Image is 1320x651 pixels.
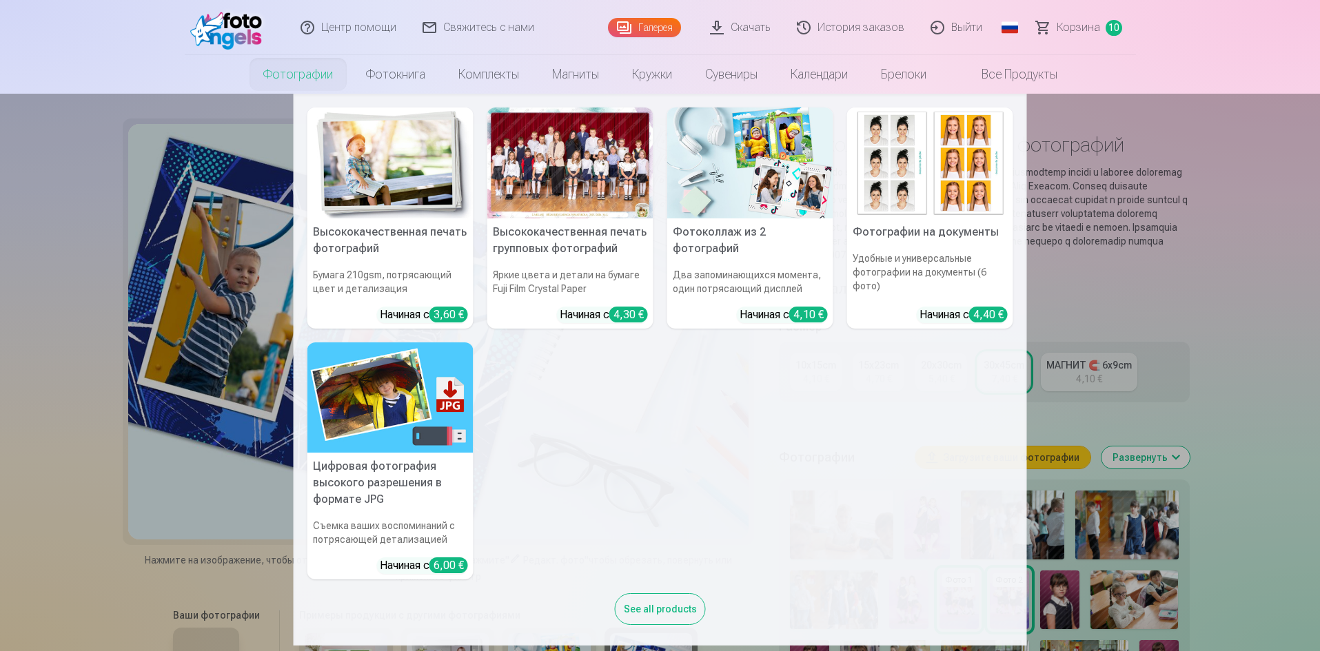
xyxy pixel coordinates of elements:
[349,55,442,94] a: Фотокнига
[307,342,474,580] a: Цифровая фотография высокого разрешения в формате JPGЦифровая фотография высокого разрешения в фо...
[307,107,474,218] img: Высококачественная печать фотографий
[380,557,468,574] div: Начиная с
[307,513,474,552] h6: Съемка ваших воспоминаний с потрясающей детализацией
[689,55,774,94] a: Сувениры
[609,307,648,322] div: 4,30 €
[380,307,468,323] div: Начиная с
[667,107,833,329] a: Фотоколлаж из 2 фотографийФотоколлаж из 2 фотографийДва запоминающихся момента, один потрясающий ...
[307,107,474,329] a: Высококачественная печать фотографийВысококачественная печать фотографийБумага 210gsm, потрясающи...
[920,307,1008,323] div: Начиная с
[307,218,474,262] h5: Высококачественная печать фотографий
[307,453,474,513] h5: Цифровая фотография высокого разрешения в формате JPG
[487,262,653,301] h6: Яркие цвета и детали на бумаге Fuji Film Crystal Paper
[774,55,864,94] a: Календари
[615,601,706,615] a: See all products
[487,218,653,262] h5: Высококачественная печать групповых фотографий
[667,262,833,301] h6: Два запоминающихся момента, один потрясающий дисплей
[429,557,468,573] div: 6,00 €
[190,6,270,50] img: /fa1
[307,342,474,453] img: Цифровая фотография высокого разрешения в формате JPG
[616,55,689,94] a: Кружки
[442,55,536,94] a: Комплекты
[429,307,468,322] div: 3,60 €
[789,307,828,322] div: 4,10 €
[847,218,1013,246] h5: Фотографии на документы
[847,107,1013,329] a: Фотографии на документыФотографии на документыУдобные и универсальные фотографии на документы (6 ...
[864,55,943,94] a: Брелоки
[667,218,833,262] h5: Фотоколлаж из 2 фотографий
[487,107,653,329] a: Высококачественная печать групповых фотографийЯркие цвета и детали на бумаге Fuji Film Crystal Pa...
[560,307,648,323] div: Начиная с
[536,55,616,94] a: Магниты
[247,55,349,94] a: Фотографии
[847,246,1013,301] h6: Удобные и универсальные фотографии на документы (6 фото)
[1106,20,1122,36] span: 10
[608,18,681,37] a: Галерея
[307,262,474,301] h6: Бумага 210gsm, потрясающий цвет и детализация
[847,107,1013,218] img: Фотографии на документы
[969,307,1008,322] div: 4,40 €
[740,307,828,323] div: Начиная с
[615,593,706,625] div: See all products
[667,107,833,218] img: Фотоколлаж из 2 фотографий
[1057,19,1100,36] span: Корзина
[943,55,1074,94] a: Все продукты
